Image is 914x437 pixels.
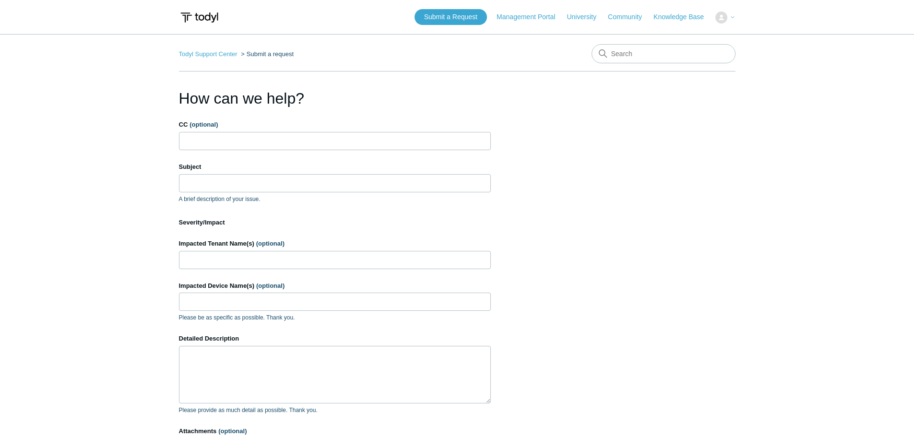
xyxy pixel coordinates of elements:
label: Attachments [179,426,491,436]
span: (optional) [218,427,247,435]
a: Submit a Request [415,9,487,25]
a: Management Portal [497,12,565,22]
label: Impacted Tenant Name(s) [179,239,491,248]
p: Please provide as much detail as possible. Thank you. [179,406,491,414]
label: CC [179,120,491,130]
p: A brief description of your issue. [179,195,491,203]
p: Please be as specific as possible. Thank you. [179,313,491,322]
h1: How can we help? [179,87,491,110]
span: (optional) [190,121,218,128]
a: Knowledge Base [653,12,713,22]
label: Subject [179,162,491,172]
span: (optional) [256,240,285,247]
label: Detailed Description [179,334,491,343]
span: (optional) [256,282,285,289]
label: Impacted Device Name(s) [179,281,491,291]
input: Search [592,44,736,63]
a: Todyl Support Center [179,50,237,58]
img: Todyl Support Center Help Center home page [179,9,220,26]
a: University [567,12,605,22]
a: Community [608,12,652,22]
li: Submit a request [239,50,294,58]
li: Todyl Support Center [179,50,239,58]
label: Severity/Impact [179,218,491,227]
